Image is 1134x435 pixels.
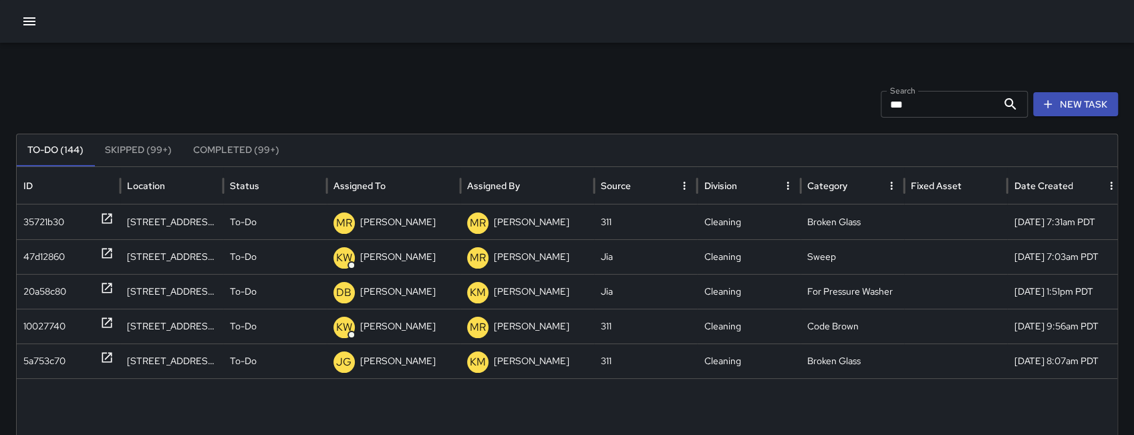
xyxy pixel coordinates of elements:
div: 997 Brannan Street [120,343,224,378]
div: Source [601,180,631,192]
div: Broken Glass [801,343,904,378]
div: 10/12/2025, 7:03am PDT [1007,239,1124,274]
div: For Pressure Washer [801,274,904,309]
div: Sweep [801,239,904,274]
button: Category column menu [882,176,901,195]
div: Assigned To [333,180,386,192]
div: Cleaning [697,204,801,239]
div: 10/11/2025, 1:51pm PDT [1007,274,1124,309]
p: [PERSON_NAME] [494,205,569,239]
p: KM [470,354,486,370]
div: Location [127,180,165,192]
div: 311 [594,343,698,378]
p: [PERSON_NAME] [360,309,436,343]
div: 311 [594,309,698,343]
div: Broken Glass [801,204,904,239]
div: Division [704,180,736,192]
p: [PERSON_NAME] [360,240,436,274]
button: Skipped (99+) [94,134,182,166]
div: Category [807,180,847,192]
p: [PERSON_NAME] [360,344,436,378]
button: Source column menu [675,176,694,195]
div: Code Brown [801,309,904,343]
div: 580 7th Street [120,204,224,239]
p: MR [470,250,486,266]
div: 10/12/2025, 7:31am PDT [1007,204,1124,239]
div: 10027740 [23,309,65,343]
div: 1099 Folsom Street [120,309,224,343]
div: Jia [594,274,698,309]
p: [PERSON_NAME] [360,205,436,239]
button: To-Do (144) [17,134,94,166]
div: 20a58c80 [23,275,66,309]
div: Cleaning [697,274,801,309]
p: [PERSON_NAME] [494,240,569,274]
p: To-Do [230,240,257,274]
div: Assigned By [467,180,520,192]
div: ID [23,180,33,192]
p: To-Do [230,344,257,378]
div: Jia [594,239,698,274]
div: Fixed Asset [911,180,962,192]
div: Cleaning [697,239,801,274]
p: MR [470,215,486,231]
div: Cleaning [697,343,801,378]
div: 5a753c70 [23,344,65,378]
p: JG [336,354,351,370]
div: 311 [594,204,698,239]
div: 10/11/2025, 9:56am PDT [1007,309,1124,343]
p: DB [336,285,351,301]
div: Cleaning [697,309,801,343]
button: New Task [1033,92,1118,117]
div: Date Created [1014,180,1073,192]
button: Completed (99+) [182,134,290,166]
div: 9/19/2025, 8:07am PDT [1007,343,1124,378]
p: KW [336,250,352,266]
div: 1415 Folsom Street [120,274,224,309]
label: Search [890,85,915,96]
p: [PERSON_NAME] [494,275,569,309]
div: 35721b30 [23,205,64,239]
div: 72a Moss Street [120,239,224,274]
p: [PERSON_NAME] [494,344,569,378]
div: Status [230,180,259,192]
p: To-Do [230,205,257,239]
p: MR [470,319,486,335]
button: Division column menu [778,176,797,195]
p: [PERSON_NAME] [360,275,436,309]
p: To-Do [230,275,257,309]
p: KW [336,319,352,335]
div: 47d12860 [23,240,65,274]
p: [PERSON_NAME] [494,309,569,343]
button: Date Created column menu [1102,176,1121,195]
p: KM [470,285,486,301]
p: MR [336,215,352,231]
p: To-Do [230,309,257,343]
